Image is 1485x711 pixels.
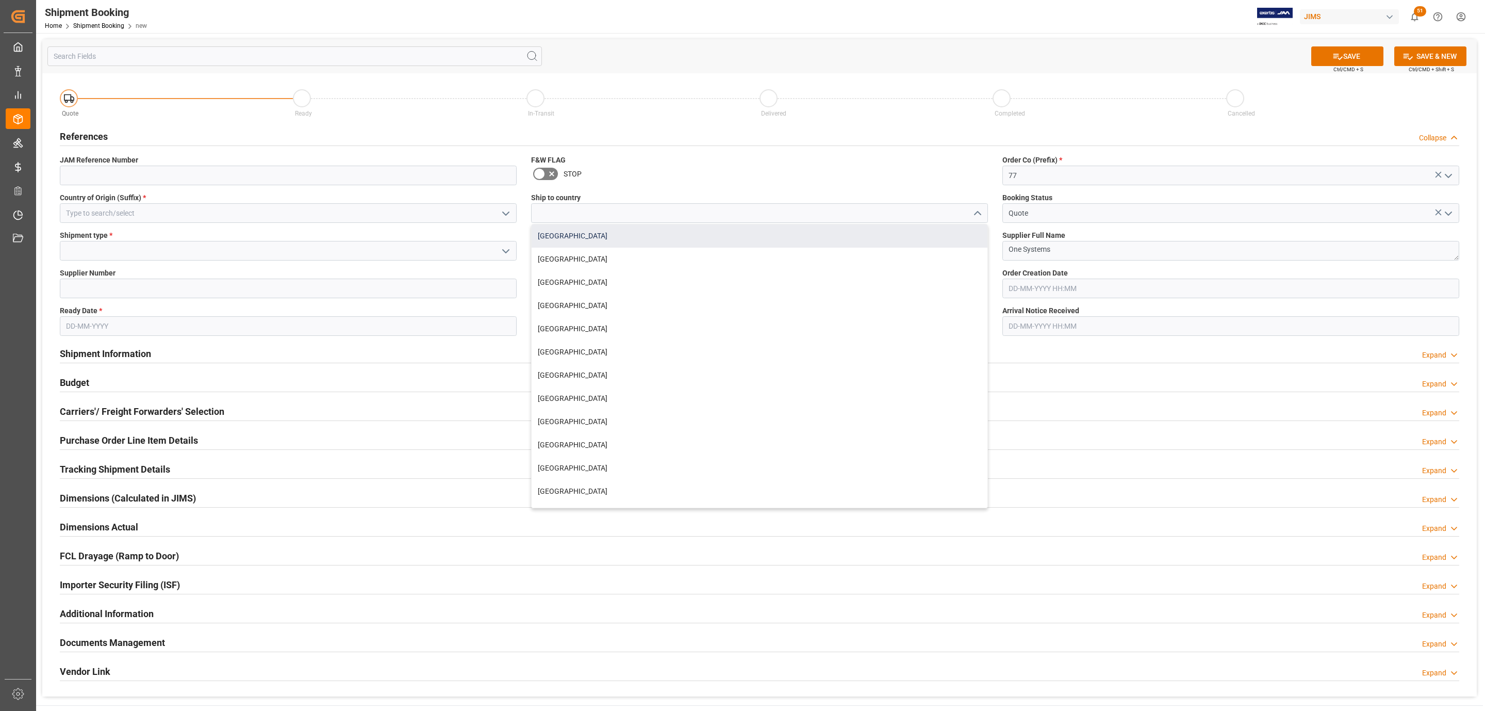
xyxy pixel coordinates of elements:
input: DD-MM-YYYY HH:MM [1002,316,1459,336]
div: [GEOGRAPHIC_DATA] [532,224,987,248]
img: Exertis%20JAM%20-%20Email%20Logo.jpg_1722504956.jpg [1257,8,1293,26]
button: JIMS [1300,7,1403,26]
span: Completed [995,110,1025,117]
span: Cancelled [1228,110,1255,117]
span: In-Transit [528,110,554,117]
div: [GEOGRAPHIC_DATA] [532,317,987,341]
h2: Importer Security Filing (ISF) [60,578,180,592]
h2: FCL Drayage (Ramp to Door) [60,549,179,563]
span: Ready [295,110,312,117]
h2: Budget [60,376,89,390]
button: Help Center [1426,5,1449,28]
span: Booking Status [1002,192,1052,203]
div: [GEOGRAPHIC_DATA] [532,433,987,457]
button: open menu [1440,205,1456,221]
input: DD-MM-YYYY HH:MM [1002,279,1459,298]
span: STOP [564,169,582,180]
span: Ready Date [60,305,102,316]
span: Ctrl/CMD + S [1333,66,1363,73]
button: close menu [969,205,984,221]
div: [GEOGRAPHIC_DATA] [532,294,987,317]
input: DD-MM-YYYY [60,316,517,336]
button: SAVE [1311,46,1383,66]
div: Expand [1422,523,1446,534]
button: open menu [498,205,513,221]
span: Order Co (Prefix) [1002,155,1062,166]
span: Ctrl/CMD + Shift + S [1409,66,1454,73]
span: Arrival Notice Received [1002,305,1079,316]
div: Expand [1422,639,1446,650]
h2: Purchase Order Line Item Details [60,433,198,447]
div: Expand [1422,494,1446,505]
div: JIMS [1300,9,1399,24]
h2: Carriers'/ Freight Forwarders' Selection [60,405,224,418]
h2: Additional Information [60,607,154,621]
span: F&W FLAG [531,155,566,166]
span: 51 [1414,6,1426,17]
a: Shipment Booking [73,22,124,29]
div: Expand [1422,437,1446,447]
div: [GEOGRAPHIC_DATA] [532,341,987,364]
span: Supplier Number [60,268,115,279]
button: show 51 new notifications [1403,5,1426,28]
button: SAVE & NEW [1394,46,1466,66]
div: Expand [1422,668,1446,678]
div: Shipment Booking [45,5,147,20]
div: Collapse [1419,133,1446,143]
textarea: One Systems [1002,241,1459,261]
input: Search Fields [47,46,542,66]
div: [GEOGRAPHIC_DATA] [532,387,987,410]
div: [GEOGRAPHIC_DATA] [532,457,987,480]
div: Expand [1422,465,1446,476]
span: Order Creation Date [1002,268,1068,279]
div: [GEOGRAPHIC_DATA] [532,271,987,294]
div: [GEOGRAPHIC_DATA] [532,248,987,271]
span: Ship to country [531,192,581,203]
span: Country of Origin (Suffix) [60,192,146,203]
div: Expand [1422,581,1446,592]
div: [GEOGRAPHIC_DATA] [532,410,987,433]
div: Expand [1422,408,1446,418]
button: open menu [498,243,513,259]
div: Expand [1422,610,1446,621]
span: Quote [62,110,78,117]
button: open menu [1440,168,1456,184]
div: Expand [1422,552,1446,563]
span: Shipment type [60,230,112,241]
div: [GEOGRAPHIC_DATA] [532,503,987,526]
a: Home [45,22,62,29]
h2: Shipment Information [60,347,151,361]
h2: Dimensions Actual [60,520,138,534]
span: Delivered [761,110,786,117]
span: JAM Reference Number [60,155,138,166]
h2: Vendor Link [60,665,110,678]
input: Type to search/select [60,203,517,223]
div: Expand [1422,379,1446,390]
h2: Documents Management [60,636,165,650]
div: Expand [1422,350,1446,361]
div: [GEOGRAPHIC_DATA] [532,480,987,503]
span: Supplier Full Name [1002,230,1065,241]
h2: Tracking Shipment Details [60,462,170,476]
div: [GEOGRAPHIC_DATA] [532,364,987,387]
h2: Dimensions (Calculated in JIMS) [60,491,196,505]
h2: References [60,130,108,143]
